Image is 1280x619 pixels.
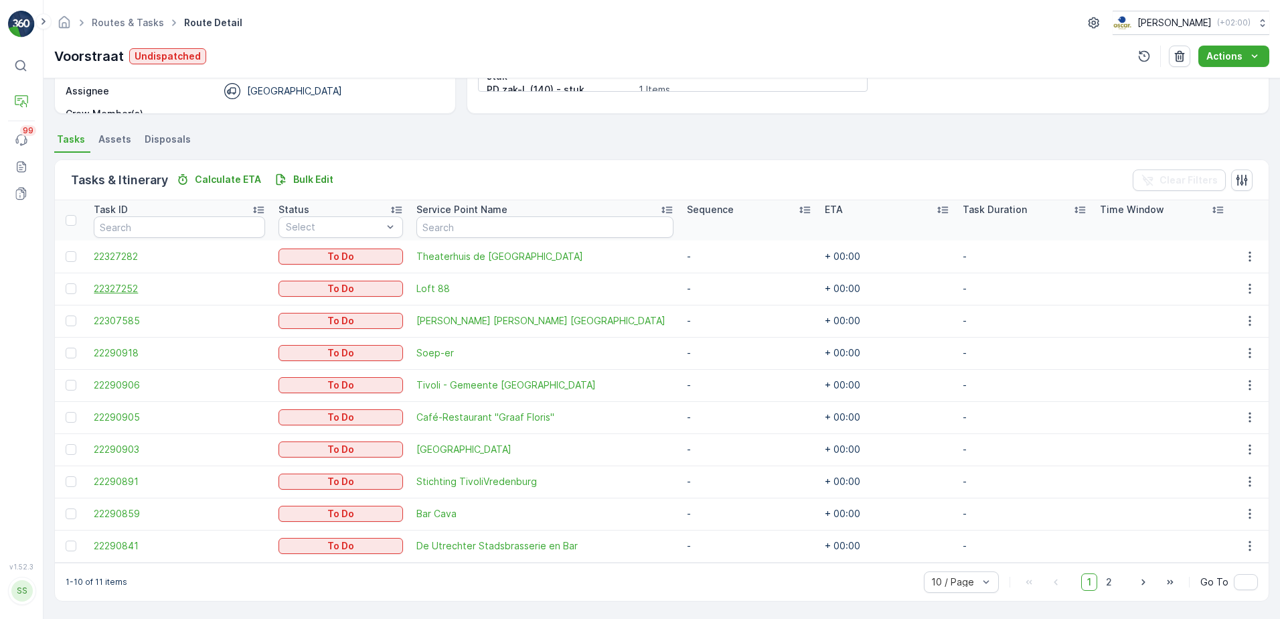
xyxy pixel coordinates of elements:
p: To Do [327,411,354,424]
td: - [956,433,1094,466]
p: To Do [327,250,354,263]
span: 1 [1081,573,1097,591]
img: logo [8,11,35,38]
div: Toggle Row Selected [66,251,76,262]
span: [GEOGRAPHIC_DATA] [416,443,673,456]
div: Toggle Row Selected [66,444,76,455]
button: To Do [278,506,403,522]
p: Assignee [66,84,109,98]
p: Sequence [687,203,734,216]
p: To Do [327,379,354,392]
p: Select [286,220,382,234]
span: 2 [1100,573,1118,591]
p: Undispatched [135,50,201,63]
img: basis-logo_rgb2x.png [1113,15,1132,30]
p: 1-10 of 11 items [66,577,127,588]
p: To Do [327,507,354,521]
div: Toggle Row Selected [66,476,76,487]
p: Actions [1206,50,1243,63]
button: To Do [278,441,403,458]
td: - [680,305,818,337]
div: Toggle Row Selected [66,508,76,519]
td: + 00:00 [818,305,956,337]
a: 22290903 [94,443,265,456]
td: - [680,401,818,433]
td: - [956,401,1094,433]
td: - [680,240,818,273]
td: + 00:00 [818,466,956,498]
span: Assets [98,133,131,146]
td: - [680,466,818,498]
span: Go To [1200,575,1228,589]
a: Soep-er [416,346,673,360]
p: Crew Member(s) [66,107,214,121]
a: Stichting TivoliVredenburg [416,475,673,488]
span: [PERSON_NAME] [PERSON_NAME] [GEOGRAPHIC_DATA] [416,314,673,328]
a: Routes & Tasks [92,17,164,28]
button: To Do [278,249,403,265]
td: - [680,498,818,530]
div: Toggle Row Selected [66,412,76,423]
a: De Utrechter Stadsbrasserie en Bar [416,539,673,553]
a: 99 [8,127,35,153]
p: Status [278,203,309,216]
span: v 1.52.3 [8,563,35,571]
div: Toggle Row Selected [66,541,76,551]
span: Tasks [57,133,85,146]
p: 1 Items [639,83,859,96]
td: - [956,337,1094,369]
button: To Do [278,474,403,490]
p: 99 [23,125,33,136]
span: Loft 88 [416,282,673,295]
button: SS [8,573,35,608]
td: + 00:00 [818,240,956,273]
td: - [956,498,1094,530]
a: 22327252 [94,282,265,295]
p: Tasks & Itinerary [71,171,168,190]
a: 22290906 [94,379,265,392]
span: 22290891 [94,475,265,488]
a: 22290918 [94,346,265,360]
input: Search [416,216,673,238]
p: To Do [327,346,354,360]
button: Calculate ETA [171,171,266,188]
td: + 00:00 [818,530,956,562]
button: Bulk Edit [269,171,339,188]
a: GYS - Voorstraat [416,443,673,456]
p: - [219,107,441,121]
p: Voorstraat [54,46,124,66]
div: Toggle Row Selected [66,283,76,294]
a: 22290905 [94,411,265,424]
a: Homepage [57,20,72,31]
button: Undispatched [129,48,206,64]
a: 22290859 [94,507,265,521]
span: 22290841 [94,539,265,553]
button: [PERSON_NAME](+02:00) [1113,11,1269,35]
p: To Do [327,539,354,553]
button: To Do [278,377,403,393]
p: Task ID [94,203,128,216]
button: To Do [278,281,403,297]
p: Task Duration [963,203,1027,216]
span: Disposals [145,133,191,146]
td: + 00:00 [818,433,956,466]
a: 22307585 [94,314,265,328]
td: - [956,305,1094,337]
td: - [956,530,1094,562]
a: 22327282 [94,250,265,263]
span: Route Detail [181,16,245,29]
p: [PERSON_NAME] [1137,16,1212,29]
button: Clear Filters [1133,169,1226,191]
p: Calculate ETA [195,173,261,186]
a: Café-Restaurant "Graaf Floris" [416,411,673,424]
td: - [680,530,818,562]
button: To Do [278,345,403,361]
td: - [956,466,1094,498]
td: - [680,433,818,466]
